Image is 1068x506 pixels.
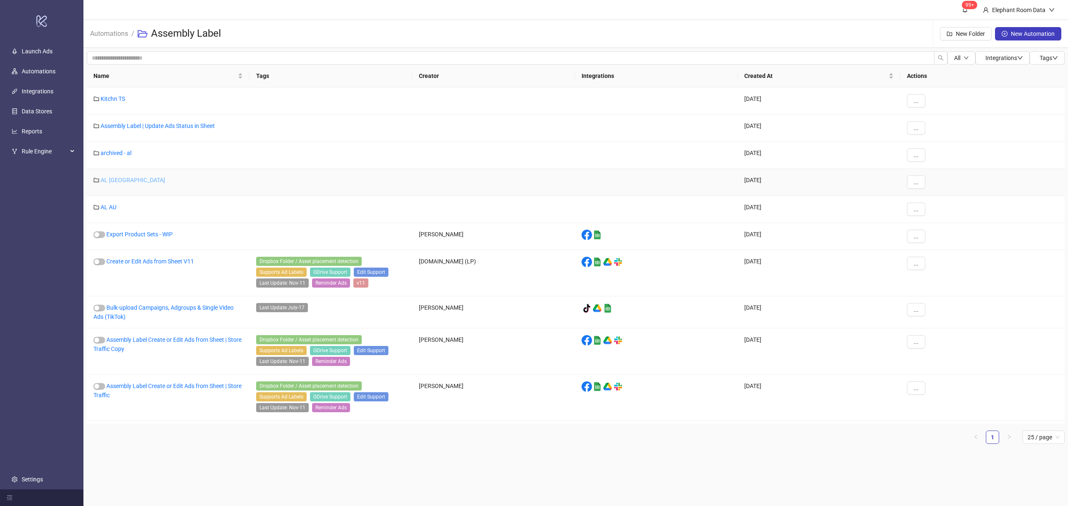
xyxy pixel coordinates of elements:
[354,346,388,355] span: Edit Support
[956,30,985,37] span: New Folder
[256,346,307,355] span: Supports Ad Labels
[914,98,919,104] span: ...
[87,65,249,88] th: Name
[106,258,194,265] a: Create or Edit Ads from Sheet V11
[1002,31,1008,37] span: plus-circle
[947,31,952,37] span: folder-add
[256,268,307,277] span: Supports Ad Labels
[22,88,53,95] a: Integrations
[312,403,350,412] span: Reminder Ads
[1023,431,1065,444] div: Page Size
[1003,431,1016,444] button: right
[1030,51,1065,65] button: Tagsdown
[738,296,900,328] div: [DATE]
[256,357,309,366] span: Last Update: Nov-11
[738,115,900,142] div: [DATE]
[914,152,919,158] span: ...
[907,335,925,348] button: ...
[1017,55,1023,61] span: down
[256,335,362,344] span: Dropbox Folder / Asset placement detection
[1028,431,1060,443] span: 25 / page
[412,250,575,296] div: [DOMAIN_NAME] (LP)
[93,150,99,156] span: folder
[1049,7,1055,13] span: down
[989,5,1049,15] div: Elephant Room Data
[93,123,99,129] span: folder
[412,65,575,88] th: Creator
[310,392,350,401] span: GDrive Support
[93,204,99,210] span: folder
[256,278,309,288] span: Last Update: Nov-11
[1052,55,1058,61] span: down
[256,257,362,266] span: Dropbox Folder / Asset placement detection
[256,381,362,391] span: Dropbox Folder / Asset placement detection
[962,1,977,9] sup: 1575
[940,27,992,40] button: New Folder
[412,375,575,421] div: [PERSON_NAME]
[914,206,919,213] span: ...
[256,403,309,412] span: Last Update: Nov-11
[914,260,919,267] span: ...
[256,303,308,312] span: Last Update July-17
[914,179,919,185] span: ...
[93,336,242,352] a: Assembly Label Create or Edit Ads from Sheet | Store Traffic Copy
[7,495,13,501] span: menu-fold
[93,96,99,102] span: folder
[907,303,925,316] button: ...
[1040,55,1058,61] span: Tags
[131,20,134,47] li: /
[310,346,350,355] span: GDrive Support
[744,71,887,80] span: Created At
[93,383,242,398] a: Assembly Label Create or Edit Ads from Sheet | Store Traffic
[310,268,350,277] span: GDrive Support
[93,177,99,183] span: folder
[964,55,969,60] span: down
[900,65,1065,88] th: Actions
[975,51,1030,65] button: Integrationsdown
[738,169,900,196] div: [DATE]
[738,250,900,296] div: [DATE]
[249,65,412,88] th: Tags
[954,55,960,61] span: All
[101,95,125,102] a: Kitchn TS
[256,392,307,401] span: Supports Ad Labels
[907,257,925,270] button: ...
[575,65,738,88] th: Integrations
[354,268,388,277] span: Edit Support
[93,71,236,80] span: Name
[22,128,42,135] a: Reports
[101,123,215,129] a: Assembly Label | Update Ads Status in Sheet
[106,231,173,238] a: Export Product Sets - WIP
[983,7,989,13] span: user
[738,375,900,421] div: [DATE]
[101,204,116,210] a: AL AU
[22,48,53,55] a: Launch Ads
[312,278,350,288] span: Reminder Ads
[986,431,999,444] li: 1
[151,27,221,40] h3: Assembly Label
[22,143,68,160] span: Rule Engine
[738,88,900,115] div: [DATE]
[412,328,575,375] div: [PERSON_NAME]
[973,434,978,439] span: left
[1007,434,1012,439] span: right
[1003,431,1016,444] li: Next Page
[412,296,575,328] div: [PERSON_NAME]
[907,175,925,189] button: ...
[353,278,368,288] span: v11
[1011,30,1055,37] span: New Automation
[914,306,919,313] span: ...
[969,431,982,444] button: left
[914,233,919,240] span: ...
[138,29,148,39] span: folder-open
[962,7,968,13] span: bell
[101,150,131,156] a: archived - al
[969,431,982,444] li: Previous Page
[914,125,919,131] span: ...
[12,148,18,154] span: fork
[412,223,575,250] div: [PERSON_NAME]
[738,142,900,169] div: [DATE]
[738,223,900,250] div: [DATE]
[985,55,1023,61] span: Integrations
[354,392,388,401] span: Edit Support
